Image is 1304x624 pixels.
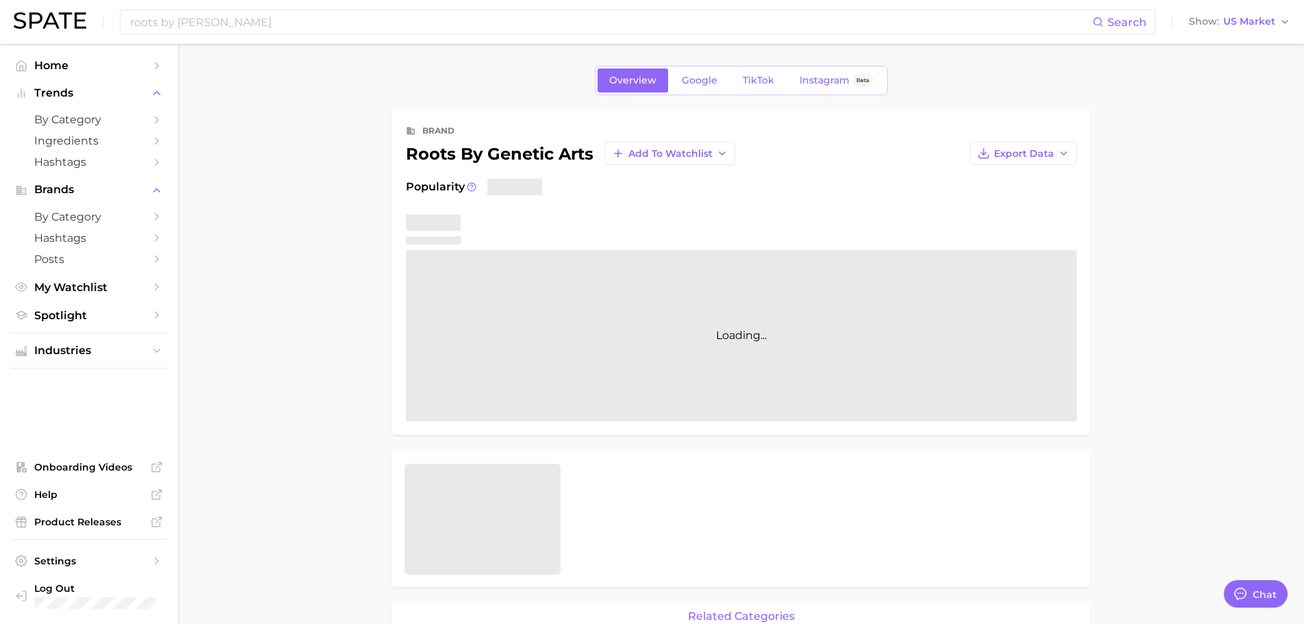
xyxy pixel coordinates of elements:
span: Popularity [406,179,465,195]
button: Trends [11,83,167,103]
span: by Category [34,113,144,126]
a: Help [11,484,167,505]
span: Home [34,59,144,72]
a: Onboarding Videos [11,457,167,477]
a: My Watchlist [11,277,167,298]
a: by Category [11,109,167,130]
a: Google [670,68,729,92]
button: Export Data [970,142,1077,165]
div: Loading... [406,250,1077,421]
span: Help [34,488,144,501]
a: InstagramBeta [788,68,885,92]
span: Spotlight [34,309,144,322]
span: Industries [34,345,144,357]
span: Hashtags [34,232,144,245]
span: Google [682,75,717,86]
span: US Market [1223,18,1275,25]
a: by Category [11,206,167,227]
button: ShowUS Market [1186,13,1294,31]
span: Add to Watchlist [628,148,713,160]
a: Overview [598,68,668,92]
a: Hashtags [11,151,167,173]
input: Search here for a brand, industry, or ingredient [129,10,1092,34]
span: Export Data [994,148,1054,160]
div: brand [422,123,455,139]
span: Search [1108,16,1147,29]
span: Product Releases [34,516,144,528]
button: Add to Watchlist [604,142,735,165]
a: TikTok [731,68,786,92]
a: Settings [11,551,167,571]
img: SPATE [14,12,86,29]
span: Posts [34,253,144,266]
a: Ingredients [11,130,167,151]
a: Log out. Currently logged in with e-mail jpascucci@yellowwoodpartners.com. [11,578,167,613]
span: Log Out [34,582,209,595]
span: related categories [688,610,795,623]
span: My Watchlist [34,281,144,294]
button: Brands [11,179,167,200]
a: Hashtags [11,227,167,249]
span: Overview [609,75,656,86]
a: Product Releases [11,512,167,532]
a: Posts [11,249,167,270]
span: Instagram [800,75,849,86]
span: Beta [856,75,869,86]
a: Spotlight [11,305,167,326]
span: Ingredients [34,134,144,147]
span: Settings [34,555,144,567]
button: Industries [11,340,167,361]
span: by Category [34,210,144,223]
div: roots by genetic arts [406,142,735,165]
span: Show [1189,18,1219,25]
span: TikTok [743,75,774,86]
span: Onboarding Videos [34,461,144,473]
span: Brands [34,184,144,196]
span: Hashtags [34,155,144,169]
a: Home [11,55,167,76]
span: Trends [34,87,144,99]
